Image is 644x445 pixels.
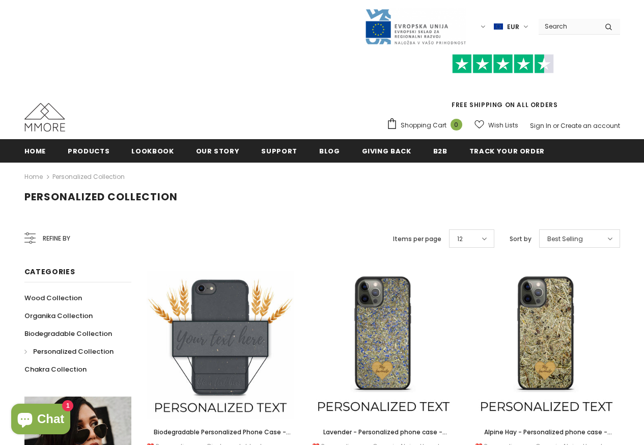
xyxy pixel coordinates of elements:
a: Wish Lists [474,116,518,134]
a: Home [24,171,43,183]
a: Track your order [469,139,545,162]
a: Shopping Cart 0 [386,118,467,133]
a: support [261,139,297,162]
span: 12 [457,234,463,244]
a: Home [24,139,46,162]
a: Wood Collection [24,289,82,307]
span: Track your order [469,146,545,156]
a: Products [68,139,109,162]
label: Sort by [510,234,531,244]
span: EUR [507,22,519,32]
a: Blog [319,139,340,162]
span: Chakra Collection [24,364,87,374]
img: Javni Razpis [365,8,466,45]
inbox-online-store-chat: Shopify online store chat [8,404,73,437]
a: Sign In [530,121,551,130]
a: Biodegradable Collection [24,325,112,343]
span: Wood Collection [24,293,82,303]
span: Products [68,146,109,156]
a: Giving back [362,139,411,162]
span: Personalized Collection [33,347,114,356]
a: Our Story [196,139,240,162]
span: Wish Lists [488,120,518,130]
a: Personalized Collection [24,343,114,360]
span: Personalized Collection [24,190,178,204]
a: Lavender - Personalized phone case - Personalized gift [310,427,457,438]
a: Chakra Collection [24,360,87,378]
input: Search Site [539,19,597,34]
span: Lookbook [131,146,174,156]
span: 0 [451,119,462,130]
a: Alpine Hay - Personalized phone case - Personalized gift [472,427,620,438]
span: support [261,146,297,156]
span: Giving back [362,146,411,156]
a: B2B [433,139,447,162]
span: Categories [24,267,75,277]
span: Blog [319,146,340,156]
span: Biodegradable Collection [24,329,112,338]
span: Best Selling [547,234,583,244]
span: B2B [433,146,447,156]
a: Javni Razpis [365,22,466,31]
span: Refine by [43,233,70,244]
img: MMORE Cases [24,103,65,132]
span: or [553,121,559,130]
span: FREE SHIPPING ON ALL ORDERS [386,59,620,109]
span: Home [24,146,46,156]
a: Biodegradable Personalized Phone Case - Black [147,427,294,438]
span: Our Story [196,146,240,156]
a: Create an account [561,121,620,130]
iframe: Customer reviews powered by Trustpilot [386,73,620,100]
label: Items per page [393,234,441,244]
span: Organika Collection [24,311,93,321]
img: Trust Pilot Stars [452,54,554,74]
a: Lookbook [131,139,174,162]
a: Organika Collection [24,307,93,325]
a: Personalized Collection [52,172,125,181]
span: Shopping Cart [401,120,446,130]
